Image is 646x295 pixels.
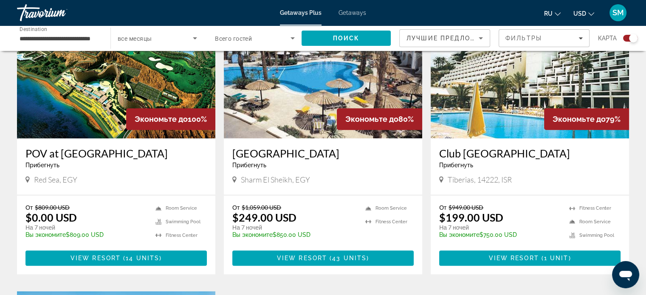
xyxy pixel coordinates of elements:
[439,231,480,238] span: Вы экономите
[20,34,99,44] input: Select destination
[439,250,621,266] button: View Resort(1 unit)
[215,35,252,42] span: Всего гостей
[539,255,571,261] span: ( )
[232,231,273,238] span: Вы экономите
[612,8,624,17] span: SM
[232,224,357,231] p: На 7 ночей
[406,33,483,43] mat-select: Sort by
[277,255,327,261] span: View Resort
[607,4,629,22] button: User Menu
[375,205,407,211] span: Room Service
[34,175,77,184] span: Red Sea, EGY
[126,255,159,261] span: 14 units
[35,204,70,211] span: $809.00 USD
[302,31,391,46] button: Search
[25,250,207,266] button: View Resort(14 units)
[280,9,322,16] a: Getaways Plus
[499,29,590,47] button: Filters
[375,219,407,225] span: Fitness Center
[332,255,367,261] span: 43 units
[439,147,621,160] a: Club [GEOGRAPHIC_DATA]
[431,3,629,138] img: Club Hotel Tiberias
[25,224,147,231] p: На 7 ночей
[166,233,197,238] span: Fitness Center
[25,231,147,238] p: $809.00 USD
[598,32,617,44] span: карта
[25,211,77,224] p: $0.00 USD
[118,35,152,42] span: все месяцы
[406,35,497,42] span: Лучшие предложения
[232,162,266,169] span: Прибегнуть
[126,108,215,130] div: 100%
[327,255,369,261] span: ( )
[241,175,310,184] span: Sharm El Sheikh, EGY
[17,2,102,24] a: Travorium
[505,35,542,42] span: Фильтры
[579,233,614,238] span: Swimming Pool
[544,108,629,130] div: 79%
[544,10,553,17] span: ru
[242,204,281,211] span: $1,059.00 USD
[232,211,296,224] p: $249.00 USD
[17,3,215,138] img: POV at Porto Sokhna
[439,162,473,169] span: Прибегнуть
[488,255,539,261] span: View Resort
[345,115,398,124] span: Экономьте до
[579,205,611,211] span: Fitness Center
[337,108,422,130] div: 80%
[553,115,606,124] span: Экономьте до
[25,147,207,160] a: POV at [GEOGRAPHIC_DATA]
[339,9,366,16] a: Getaways
[333,35,360,42] span: Поиск
[25,204,33,211] span: От
[121,255,162,261] span: ( )
[71,255,121,261] span: View Resort
[166,205,197,211] span: Room Service
[25,162,59,169] span: Прибегнуть
[579,219,611,225] span: Room Service
[448,175,512,184] span: Tiberias, 14222, ISR
[544,255,569,261] span: 1 unit
[232,250,414,266] button: View Resort(43 units)
[612,261,639,288] iframe: Кнопка запуска окна обмена сообщениями
[232,231,357,238] p: $850.00 USD
[439,211,503,224] p: $199.00 USD
[439,224,561,231] p: На 7 ночей
[573,10,586,17] span: USD
[439,204,446,211] span: От
[224,3,422,138] img: Dive Inn Resort
[573,7,594,20] button: Change currency
[439,231,561,238] p: $750.00 USD
[20,26,47,32] span: Destination
[449,204,483,211] span: $949.00 USD
[166,219,200,225] span: Swimming Pool
[135,115,188,124] span: Экономьте до
[232,147,414,160] a: [GEOGRAPHIC_DATA]
[232,204,240,211] span: От
[544,7,561,20] button: Change language
[25,231,66,238] span: Вы экономите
